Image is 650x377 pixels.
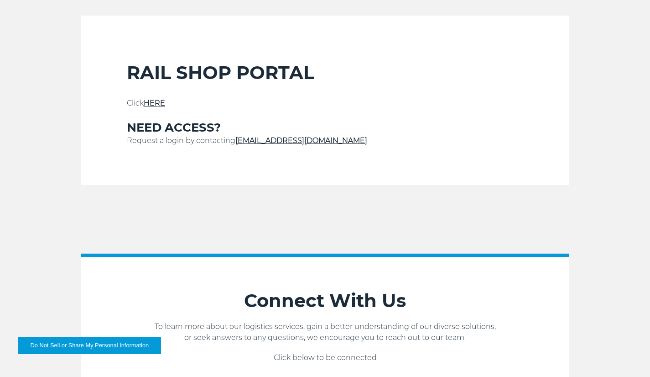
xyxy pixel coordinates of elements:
button: Do Not Sell or Share My Personal Information [18,337,161,354]
p: Request a login by contacting [127,135,524,146]
h2: Connect With Us [81,289,569,312]
p: To learn more about our logistics services, gain a better understanding of our diverse solutions,... [81,321,569,343]
h2: RAIL SHOP PORTAL [127,61,524,84]
a: HERE [144,99,165,107]
p: Click below to be connected [81,352,569,363]
a: [EMAIL_ADDRESS][DOMAIN_NAME] [235,136,367,145]
p: Click [127,98,524,109]
h3: NEED ACCESS? [127,120,524,135]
